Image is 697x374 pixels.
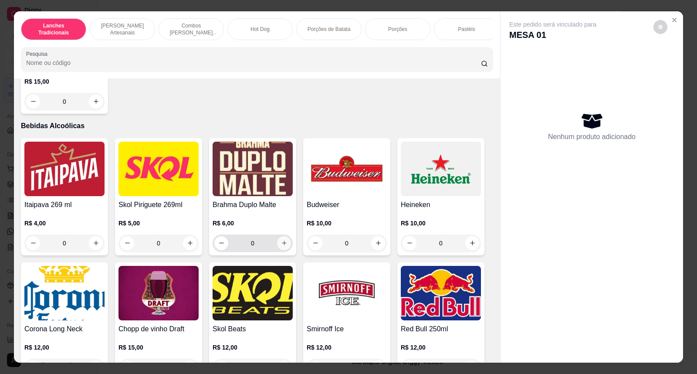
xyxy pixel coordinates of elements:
[401,142,481,196] img: product-image
[307,324,387,334] h4: Smirnoff Ice
[183,236,197,250] button: increase-product-quantity
[401,200,481,210] h4: Heineken
[118,324,199,334] h4: Chopp de vinho Draft
[458,26,475,33] p: Pastéis
[653,20,667,34] button: decrease-product-quantity
[118,343,199,352] p: R$ 15,00
[307,343,387,352] p: R$ 12,00
[213,142,293,196] img: product-image
[24,266,105,320] img: product-image
[89,236,103,250] button: increase-product-quantity
[308,26,351,33] p: Porções de Batata
[214,236,228,250] button: decrease-product-quantity
[307,219,387,228] p: R$ 10,00
[213,200,293,210] h4: Brahma Duplo Malte
[401,324,481,334] h4: Red Bull 250ml
[307,266,387,320] img: product-image
[166,22,217,36] p: Combos [PERSON_NAME] Artesanais
[26,236,40,250] button: decrease-product-quantity
[97,22,148,36] p: [PERSON_NAME] Artesanais
[21,121,493,131] p: Bebidas Alcoólicas
[24,200,105,210] h4: Itaipava 269 ml
[213,219,293,228] p: R$ 6,00
[28,22,79,36] p: Lanches Tradicionais
[307,142,387,196] img: product-image
[250,26,270,33] p: Hot Dog
[213,266,293,320] img: product-image
[89,95,103,109] button: increase-product-quantity
[24,324,105,334] h4: Corona Long Neck
[24,142,105,196] img: product-image
[213,343,293,352] p: R$ 12,00
[213,324,293,334] h4: Skol Beats
[118,266,199,320] img: product-image
[118,219,199,228] p: R$ 5,00
[401,343,481,352] p: R$ 12,00
[509,20,596,29] p: Este pedido será vinculado para
[118,200,199,210] h4: Skol Piriguete 269ml
[277,236,291,250] button: increase-product-quantity
[667,13,681,27] button: Close
[24,77,105,86] p: R$ 15,00
[548,132,636,142] p: Nenhum produto adicionado
[308,236,322,250] button: decrease-product-quantity
[24,219,105,228] p: R$ 4,00
[26,95,40,109] button: decrease-product-quantity
[24,343,105,352] p: R$ 12,00
[26,50,51,58] label: Pesquisa
[118,142,199,196] img: product-image
[465,236,479,250] button: increase-product-quantity
[509,29,596,41] p: MESA 01
[388,26,407,33] p: Porções
[401,219,481,228] p: R$ 10,00
[26,58,481,67] input: Pesquisa
[120,236,134,250] button: decrease-product-quantity
[401,266,481,320] img: product-image
[403,236,416,250] button: decrease-product-quantity
[307,200,387,210] h4: Budweiser
[371,236,385,250] button: increase-product-quantity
